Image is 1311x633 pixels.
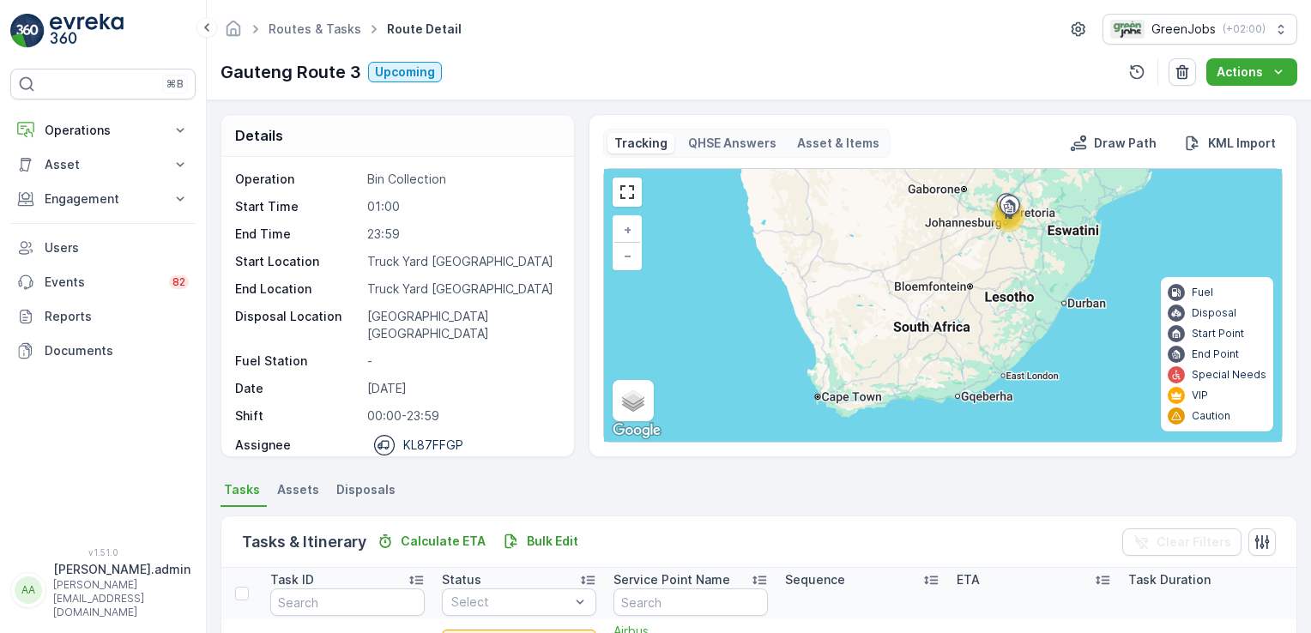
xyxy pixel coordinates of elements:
[613,588,768,616] input: Search
[235,226,360,243] p: End Time
[1192,306,1236,320] p: Disposal
[45,342,189,359] p: Documents
[277,481,319,498] span: Assets
[403,437,463,454] p: KL87FFGP
[614,135,668,152] p: Tracking
[367,353,556,370] p: -
[1157,534,1231,551] p: Clear Filters
[1063,133,1163,154] button: Draw Path
[53,561,190,578] p: [PERSON_NAME].admin
[10,547,196,558] span: v 1.51.0
[614,243,640,268] a: Zoom Out
[367,198,556,215] p: 01:00
[367,380,556,397] p: [DATE]
[613,571,730,588] p: Service Point Name
[10,148,196,182] button: Asset
[1208,135,1276,152] p: KML Import
[384,21,465,38] span: Route Detail
[235,253,360,270] p: Start Location
[10,299,196,334] a: Reports
[1192,368,1266,382] p: Special Needs
[614,382,652,419] a: Layers
[367,280,556,298] p: Truck Yard [GEOGRAPHIC_DATA]
[45,156,161,173] p: Asset
[235,380,360,397] p: Date
[242,530,366,554] p: Tasks & Itinerary
[10,231,196,265] a: Users
[336,481,396,498] span: Disposals
[785,571,845,588] p: Sequence
[1192,347,1239,361] p: End Point
[624,222,631,237] span: +
[45,122,161,139] p: Operations
[172,275,185,289] p: 82
[221,59,361,85] p: Gauteng Route 3
[442,571,481,588] p: Status
[991,198,1025,232] div: 11
[1217,63,1263,81] p: Actions
[1206,58,1297,86] button: Actions
[45,190,161,208] p: Engagement
[10,14,45,48] img: logo
[235,171,360,188] p: Operation
[1223,22,1266,36] p: ( +02:00 )
[688,135,776,152] p: QHSE Answers
[1192,286,1213,299] p: Fuel
[10,113,196,148] button: Operations
[50,14,124,48] img: logo_light-DOdMpM7g.png
[451,594,570,611] p: Select
[527,533,578,550] p: Bulk Edit
[15,576,42,604] div: AA
[45,239,189,256] p: Users
[614,217,640,243] a: Zoom In
[367,253,556,270] p: Truck Yard [GEOGRAPHIC_DATA]
[235,198,360,215] p: Start Time
[45,274,159,291] p: Events
[1128,571,1211,588] p: Task Duration
[1192,389,1208,402] p: VIP
[367,171,556,188] p: Bin Collection
[1122,528,1242,556] button: Clear Filters
[10,334,196,368] a: Documents
[367,407,556,425] p: 00:00-23:59
[368,62,442,82] button: Upcoming
[53,578,190,619] p: [PERSON_NAME][EMAIL_ADDRESS][DOMAIN_NAME]
[614,179,640,205] a: View Fullscreen
[1192,327,1244,341] p: Start Point
[370,531,492,552] button: Calculate ETA
[608,419,665,442] img: Google
[10,182,196,216] button: Engagement
[224,481,260,498] span: Tasks
[269,21,361,36] a: Routes & Tasks
[270,588,425,616] input: Search
[1094,135,1157,152] p: Draw Path
[375,63,435,81] p: Upcoming
[797,135,879,152] p: Asset & Items
[235,280,360,298] p: End Location
[270,571,314,588] p: Task ID
[1192,409,1230,423] p: Caution
[235,437,291,454] p: Assignee
[957,571,980,588] p: ETA
[1177,133,1283,154] button: KML Import
[1151,21,1216,38] p: GreenJobs
[1110,20,1145,39] img: Green_Jobs_Logo.png
[604,169,1282,442] div: 0
[608,419,665,442] a: Open this area in Google Maps (opens a new window)
[10,561,196,619] button: AA[PERSON_NAME].admin[PERSON_NAME][EMAIL_ADDRESS][DOMAIN_NAME]
[624,248,632,262] span: −
[224,26,243,40] a: Homepage
[235,308,360,342] p: Disposal Location
[367,308,556,342] p: [GEOGRAPHIC_DATA] [GEOGRAPHIC_DATA]
[496,531,585,552] button: Bulk Edit
[401,533,486,550] p: Calculate ETA
[235,407,360,425] p: Shift
[166,77,184,91] p: ⌘B
[45,308,189,325] p: Reports
[10,265,196,299] a: Events82
[235,353,360,370] p: Fuel Station
[1103,14,1297,45] button: GreenJobs(+02:00)
[367,226,556,243] p: 23:59
[235,125,283,146] p: Details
